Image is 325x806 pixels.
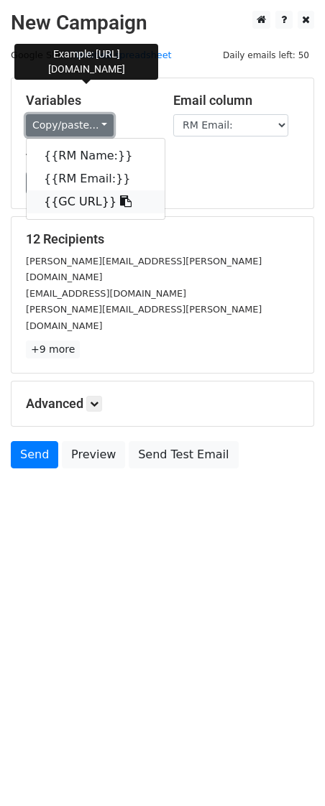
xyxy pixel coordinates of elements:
[129,441,238,468] a: Send Test Email
[75,50,171,60] a: Untitled spreadsheet
[11,50,172,60] small: Google Sheet:
[14,44,158,80] div: Example: [URL][DOMAIN_NAME]
[218,50,314,60] a: Daily emails left: 50
[26,288,186,299] small: [EMAIL_ADDRESS][DOMAIN_NAME]
[11,441,58,468] a: Send
[27,190,165,213] a: {{GC URL}}
[173,93,299,108] h5: Email column
[62,441,125,468] a: Preview
[26,231,299,247] h5: 12 Recipients
[218,47,314,63] span: Daily emails left: 50
[26,256,262,283] small: [PERSON_NAME][EMAIL_ADDRESS][PERSON_NAME][DOMAIN_NAME]
[11,11,314,35] h2: New Campaign
[27,167,165,190] a: {{RM Email:}}
[26,114,114,136] a: Copy/paste...
[27,144,165,167] a: {{RM Name:}}
[26,304,262,331] small: [PERSON_NAME][EMAIL_ADDRESS][PERSON_NAME][DOMAIN_NAME]
[26,396,299,412] h5: Advanced
[26,93,152,108] h5: Variables
[253,737,325,806] iframe: Chat Widget
[26,341,80,358] a: +9 more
